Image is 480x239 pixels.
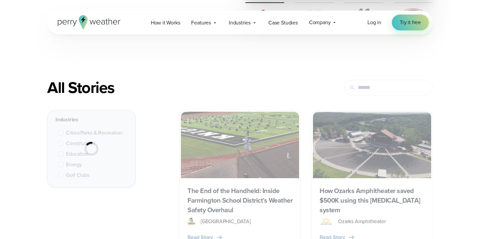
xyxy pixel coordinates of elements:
[392,15,429,30] a: Try it free
[47,78,301,97] div: All Stories
[400,19,421,26] span: Try it free
[151,19,180,27] span: How it Works
[145,16,186,29] a: How it Works
[367,19,381,26] a: Log in
[309,19,331,26] span: Company
[229,19,251,27] span: Industries
[268,19,298,27] span: Case Studies
[245,8,284,28] img: City of Duncanville Logo
[295,8,334,28] img: Holder.svg
[191,19,211,27] span: Features
[263,16,303,29] a: Case Studies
